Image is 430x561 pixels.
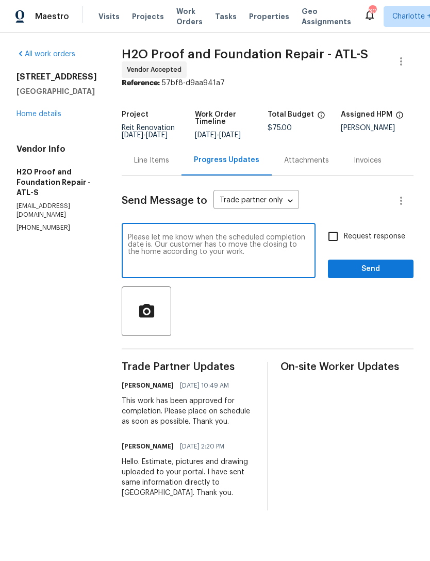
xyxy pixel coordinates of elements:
[122,380,174,391] h6: [PERSON_NAME]
[127,65,186,75] span: Vendor Accepted
[122,457,255,498] div: Hello. Estimate, pictures and drawing uploaded to your portal. I have sent same information direc...
[180,380,229,391] span: [DATE] 10:49 AM
[195,132,217,139] span: [DATE]
[268,124,292,132] span: $75.00
[122,196,207,206] span: Send Message to
[369,6,376,17] div: 302
[194,155,259,165] div: Progress Updates
[213,193,299,210] div: Trade partner only
[284,155,329,166] div: Attachments
[122,132,143,139] span: [DATE]
[128,234,309,270] textarea: Please let me know when the scheduled completion date is. Our customer has to move the closing to...
[328,260,414,279] button: Send
[122,441,174,452] h6: [PERSON_NAME]
[16,72,97,82] h2: [STREET_ADDRESS]
[336,263,405,276] span: Send
[268,111,314,118] h5: Total Budget
[280,362,414,372] span: On-site Worker Updates
[16,86,97,97] h5: [GEOGRAPHIC_DATA]
[344,231,405,242] span: Request response
[180,441,224,452] span: [DATE] 2:20 PM
[16,51,75,58] a: All work orders
[122,396,255,427] div: This work has been approved for completion. Please place on schedule as soon as possible. Thank you.
[35,11,69,22] span: Maestro
[134,155,169,166] div: Line Items
[122,111,148,118] h5: Project
[98,11,120,22] span: Visits
[122,362,255,372] span: Trade Partner Updates
[195,111,268,125] h5: Work Order Timeline
[16,144,97,154] h4: Vendor Info
[132,11,164,22] span: Projects
[122,78,414,88] div: 57bf8-d9aa941a7
[16,223,97,232] p: [PHONE_NUMBER]
[146,132,168,139] span: [DATE]
[16,110,61,118] a: Home details
[122,48,368,60] span: H2O Proof and Foundation Repair - ATL-S
[341,111,392,118] h5: Assigned HPM
[341,124,414,132] div: [PERSON_NAME]
[176,6,203,27] span: Work Orders
[122,79,160,87] b: Reference:
[195,132,241,139] span: -
[122,124,175,139] span: Reit Renovation
[219,132,241,139] span: [DATE]
[16,202,97,219] p: [EMAIL_ADDRESS][DOMAIN_NAME]
[302,6,351,27] span: Geo Assignments
[215,13,237,20] span: Tasks
[249,11,289,22] span: Properties
[395,111,404,124] span: The hpm assigned to this work order.
[122,132,168,139] span: -
[354,155,382,166] div: Invoices
[16,167,97,198] h5: H2O Proof and Foundation Repair - ATL-S
[317,111,325,124] span: The total cost of line items that have been proposed by Opendoor. This sum includes line items th...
